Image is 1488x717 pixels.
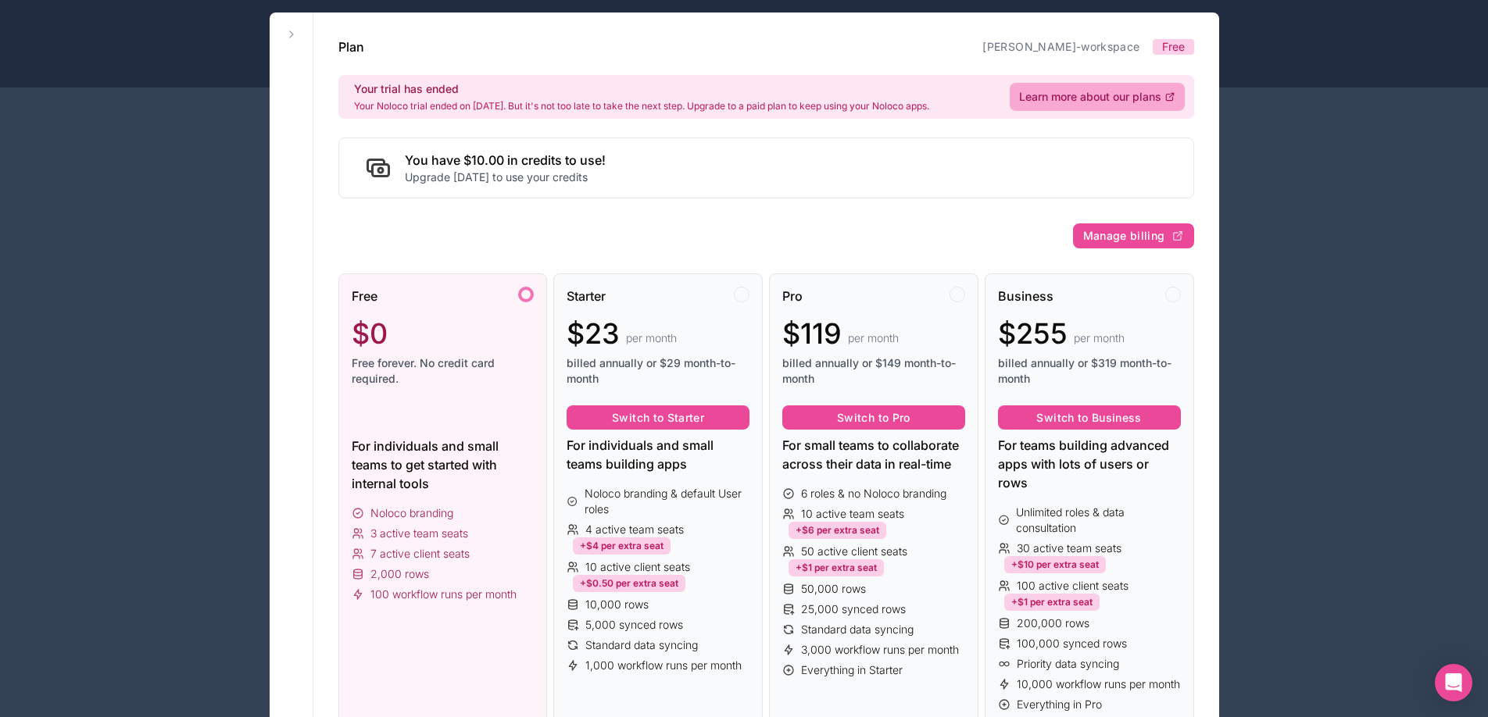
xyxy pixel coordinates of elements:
[352,287,377,305] span: Free
[801,544,907,559] span: 50 active client seats
[998,318,1068,349] span: $255
[998,405,1181,430] button: Switch to Business
[370,526,468,541] span: 3 active team seats
[1162,39,1185,55] span: Free
[801,601,906,617] span: 25,000 synced rows
[370,505,453,521] span: Noloco branding
[1019,89,1161,105] span: Learn more about our plans
[1017,540,1121,556] span: 30 active team seats
[585,559,690,575] span: 10 active client seats
[801,581,866,597] span: 50,000 rows
[573,537,671,555] div: +$4 per extra seat
[1017,697,1102,712] span: Everything in Pro
[789,522,886,539] div: +$6 per extra seat
[1004,556,1106,573] div: +$10 per extra seat
[782,287,803,305] span: Pro
[352,318,388,349] span: $0
[1016,505,1180,536] span: Unlimited roles & data consultation
[585,486,749,517] span: Noloco branding & default User roles
[567,436,749,473] div: For individuals and small teams building apps
[1017,676,1180,692] span: 10,000 workflow runs per month
[1004,594,1100,611] div: +$1 per extra seat
[782,436,965,473] div: For small teams to collaborate across their data in real-time
[1017,615,1089,631] span: 200,000 rows
[405,169,606,185] p: Upgrade [DATE] to use your credits
[1073,223,1194,248] button: Manage billing
[567,318,620,349] span: $23
[352,355,535,387] span: Free forever. No credit card required.
[848,330,899,346] span: per month
[998,355,1181,387] span: billed annually or $319 month-to-month
[1017,656,1119,672] span: Priority data syncing
[998,287,1053,305] span: Business
[801,662,903,678] span: Everything in Starter
[573,575,685,592] div: +$0.50 per extra seat
[338,37,364,56] h1: Plan
[626,330,677,346] span: per month
[801,642,959,658] span: 3,000 workflow runs per month
[982,40,1139,53] a: [PERSON_NAME]-workspace
[370,566,429,582] span: 2,000 rows
[782,318,842,349] span: $119
[405,151,606,169] h2: You have $10.00 in credits to use!
[585,597,649,612] span: 10,000 rows
[370,587,517,602] span: 100 workflow runs per month
[1074,330,1125,346] span: per month
[801,486,946,501] span: 6 roles & no Noloco branding
[354,81,929,97] h2: Your trial has ended
[585,637,698,653] span: Standard data syncing
[585,617,683,633] span: 5,000 synced rows
[998,436,1181,492] div: For teams building advanced apps with lots of users or rows
[567,287,606,305] span: Starter
[1017,636,1127,651] span: 100,000 synced rows
[1435,664,1472,701] div: Open Intercom Messenger
[567,355,749,387] span: billed annually or $29 month-to-month
[1083,229,1165,243] span: Manage billing
[1010,83,1185,111] a: Learn more about our plans
[354,100,929,112] p: Your Noloco trial ended on [DATE]. But it's not too late to take the next step. Upgrade to a paid...
[789,559,884,576] div: +$1 per extra seat
[782,355,965,387] span: billed annually or $149 month-to-month
[801,622,914,637] span: Standard data syncing
[352,437,535,493] div: For individuals and small teams to get started with internal tools
[585,658,742,673] span: 1,000 workflow runs per month
[801,506,904,522] span: 10 active team seats
[567,405,749,430] button: Switch to Starter
[782,405,965,430] button: Switch to Pro
[1017,578,1129,594] span: 100 active client seats
[585,522,684,537] span: 4 active team seats
[370,546,470,562] span: 7 active client seats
